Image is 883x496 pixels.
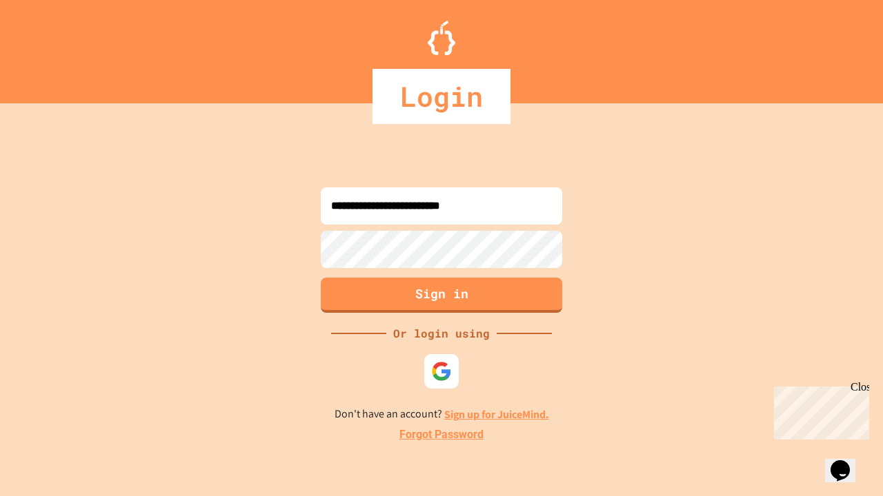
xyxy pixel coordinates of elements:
div: Login [373,69,510,124]
button: Sign in [321,278,562,313]
div: Or login using [386,325,497,342]
img: google-icon.svg [431,361,452,382]
p: Don't have an account? [335,406,549,423]
img: Logo.svg [428,21,455,55]
iframe: chat widget [768,381,869,440]
a: Sign up for JuiceMind. [444,407,549,422]
iframe: chat widget [825,441,869,482]
a: Forgot Password [399,426,484,443]
div: Chat with us now!Close [6,6,95,87]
